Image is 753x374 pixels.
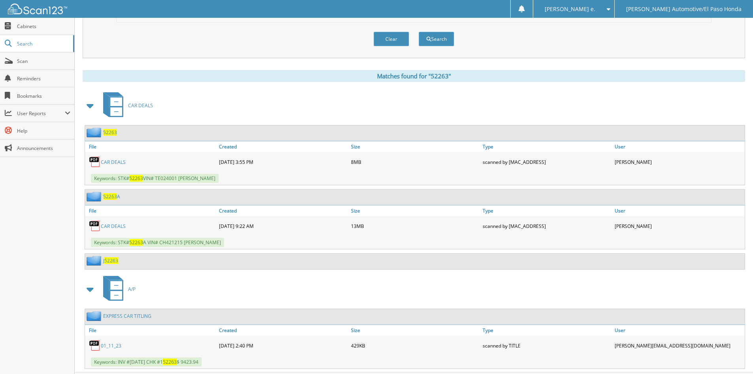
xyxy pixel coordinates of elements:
img: scan123-logo-white.svg [8,4,67,14]
a: 01_11_23 [101,342,121,349]
span: CAR DEALS [128,102,153,109]
span: [PERSON_NAME] Automotive/El Paso Honda [626,7,742,11]
a: A/P [98,273,136,305]
span: 52263 [129,175,143,182]
span: Help [17,127,70,134]
span: Reminders [17,75,70,82]
img: folder2.png [87,311,103,321]
div: scanned by [MAC_ADDRESS] [481,218,613,234]
span: Keywords: STK# A VIN# CH421215 [PERSON_NAME] [91,238,224,247]
div: [PERSON_NAME] [613,218,745,234]
img: folder2.png [87,256,103,266]
button: Clear [374,32,409,46]
a: Size [349,141,481,152]
span: 52263 [163,359,177,365]
span: Cabinets [17,23,70,30]
a: Size [349,325,481,336]
span: Keywords: STK# VIN# TE024001 [PERSON_NAME] [91,174,219,183]
span: 52263 [104,257,118,264]
a: CAR DEALS [98,90,153,121]
span: Search [17,40,69,47]
a: CAR DEALS [101,159,126,165]
a: 52263A [103,193,120,200]
a: File [85,205,217,216]
img: PDF.png [89,220,101,232]
div: 13MB [349,218,481,234]
a: File [85,141,217,152]
a: User [613,141,745,152]
img: PDF.png [89,340,101,351]
span: [PERSON_NAME] e. [545,7,595,11]
a: User [613,325,745,336]
a: CAR DEALS [101,223,126,230]
div: [PERSON_NAME] [EMAIL_ADDRESS][DOMAIN_NAME] [613,338,745,353]
div: [PERSON_NAME] [613,154,745,170]
a: EXPRESS CAR TITLING [103,313,151,319]
a: Created [217,141,349,152]
img: PDF.png [89,156,101,168]
img: folder2.png [87,127,103,137]
a: Type [481,205,613,216]
a: Type [481,141,613,152]
span: Keywords: INV #[DATE] CHK #1 $ 9423.94 [91,357,202,366]
a: File [85,325,217,336]
div: [DATE] 9:22 AM [217,218,349,234]
span: A/P [128,286,136,292]
a: Created [217,325,349,336]
a: User [613,205,745,216]
span: Announcements [17,145,70,152]
span: 52263 [103,193,117,200]
div: 429KB [349,338,481,353]
a: Type [481,325,613,336]
button: Search [419,32,454,46]
div: scanned by TITLE [481,338,613,353]
a: J52263 [103,257,118,264]
img: folder2.png [87,192,103,201]
div: [DATE] 2:40 PM [217,338,349,353]
div: [DATE] 3:55 PM [217,154,349,170]
span: Bookmarks [17,93,70,99]
div: Matches found for "52263" [83,70,745,82]
iframe: Chat Widget [713,336,753,374]
a: Created [217,205,349,216]
span: Scan [17,58,70,65]
a: 52263 [103,129,117,136]
div: 8MB [349,154,481,170]
div: scanned by [MAC_ADDRESS] [481,154,613,170]
span: 52263 [129,239,143,246]
span: User Reports [17,110,65,117]
a: Size [349,205,481,216]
